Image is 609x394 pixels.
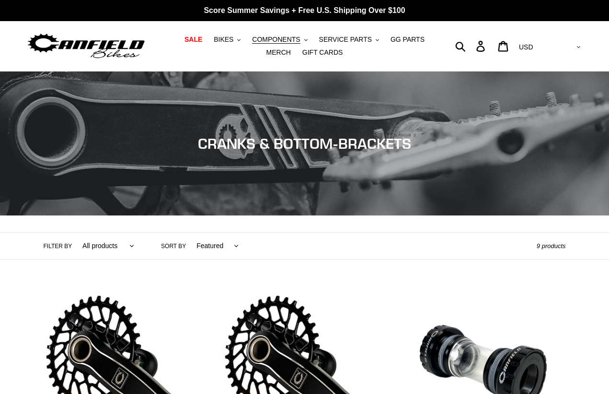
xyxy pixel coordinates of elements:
span: MERCH [266,48,291,57]
a: GIFT CARDS [298,46,348,59]
label: Sort by [161,242,186,251]
a: GG PARTS [386,33,429,46]
a: SALE [180,33,207,46]
button: COMPONENTS [247,33,312,46]
span: 9 products [537,242,566,250]
a: MERCH [262,46,296,59]
button: BIKES [209,33,245,46]
span: BIKES [214,36,233,44]
span: CRANKS & BOTTOM-BRACKETS [198,135,411,152]
span: GIFT CARDS [302,48,343,57]
span: COMPONENTS [252,36,300,44]
span: GG PARTS [391,36,425,44]
span: SALE [184,36,202,44]
img: Canfield Bikes [26,31,146,61]
label: Filter by [44,242,72,251]
button: SERVICE PARTS [314,33,384,46]
span: SERVICE PARTS [319,36,372,44]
